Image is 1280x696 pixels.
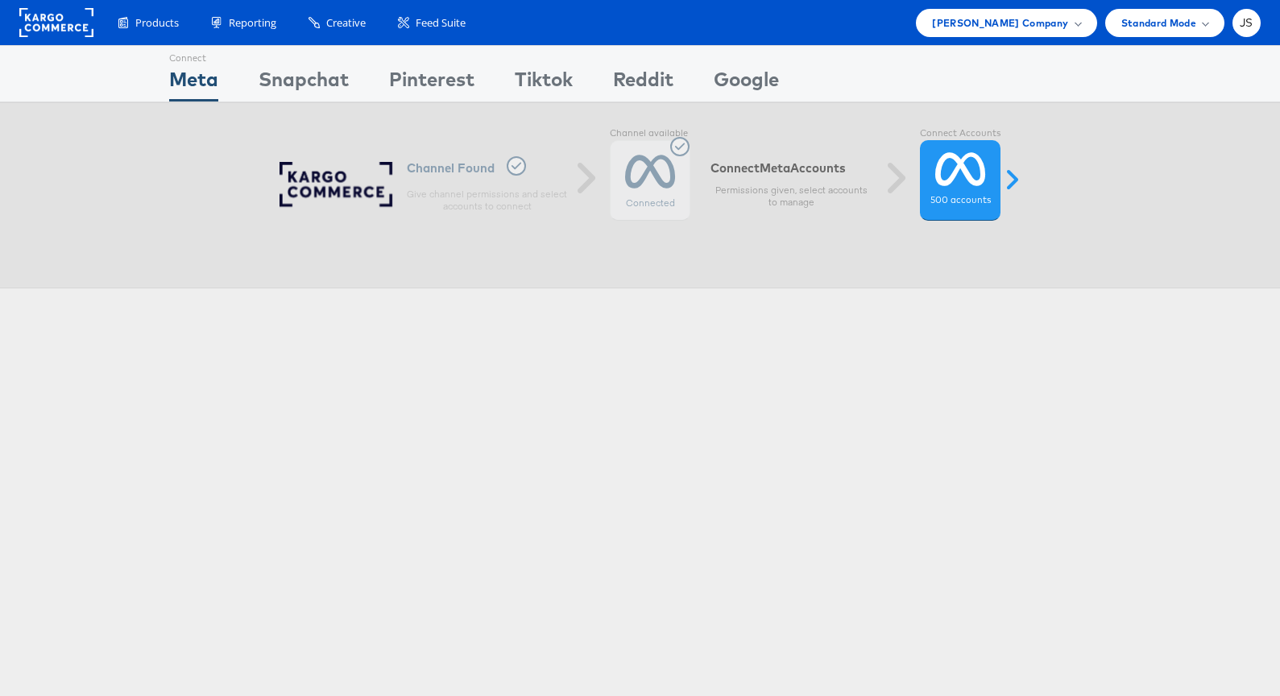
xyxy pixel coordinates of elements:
h6: Connect Accounts [710,160,872,176]
div: Google [714,65,779,101]
span: Standard Mode [1121,14,1196,31]
span: JS [1240,18,1253,28]
span: Products [135,15,179,31]
h6: Channel Found [407,156,568,180]
div: Connect [169,46,218,65]
div: Pinterest [389,65,474,101]
div: Reddit [613,65,673,101]
span: Creative [326,15,366,31]
span: Reporting [229,15,276,31]
div: Meta [169,65,218,101]
label: 500 accounts [930,194,991,207]
span: [PERSON_NAME] Company [932,14,1068,31]
span: Feed Suite [416,15,466,31]
div: Snapchat [259,65,349,101]
p: Permissions given, select accounts to manage [710,184,872,209]
p: Give channel permissions and select accounts to connect [407,188,568,213]
label: Channel available [610,127,690,140]
div: Tiktok [515,65,573,101]
label: Connect Accounts [920,127,1000,140]
span: meta [760,160,790,176]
